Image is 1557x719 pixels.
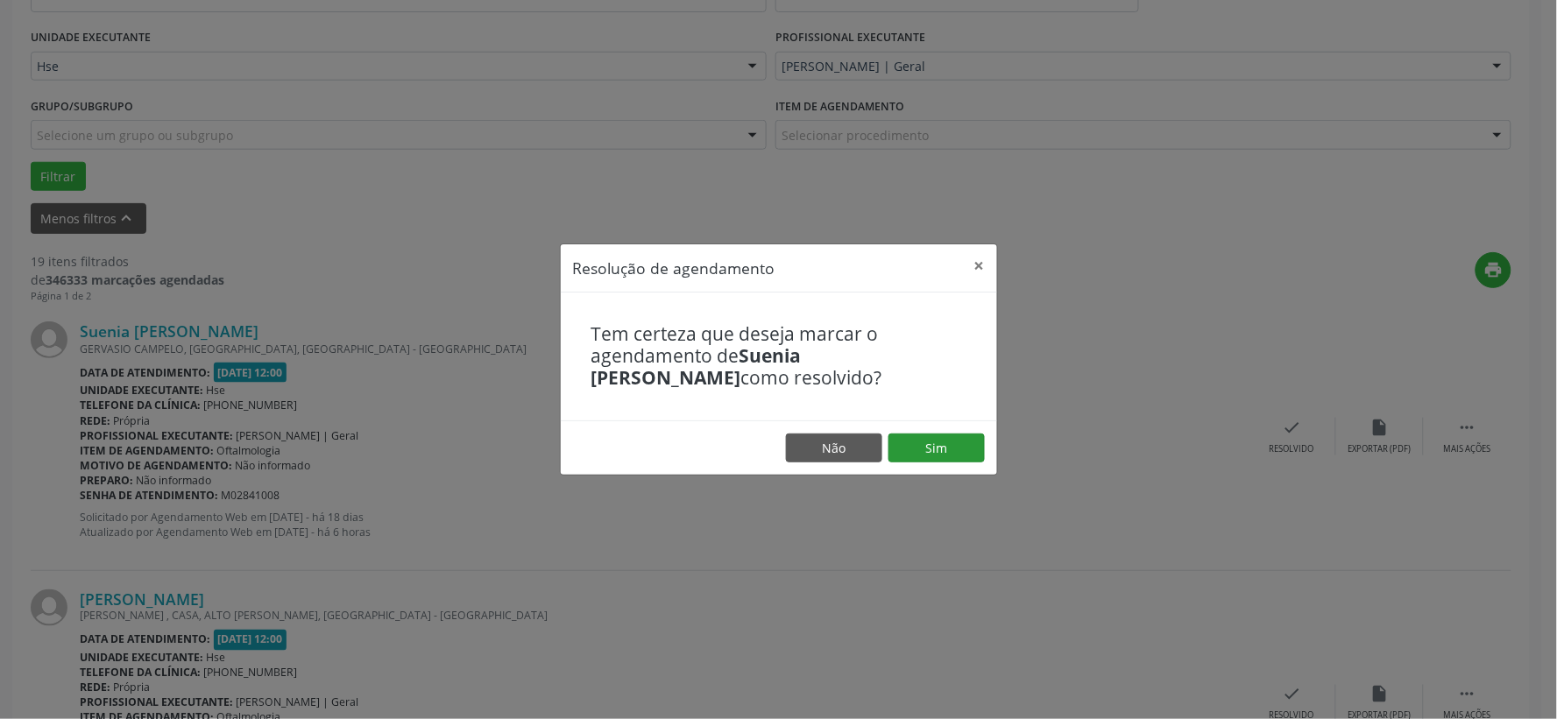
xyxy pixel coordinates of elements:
button: Close [962,244,997,287]
h5: Resolução de agendamento [573,257,775,279]
h4: Tem certeza que deseja marcar o agendamento de como resolvido? [591,323,966,390]
b: Suenia [PERSON_NAME] [591,343,802,390]
button: Não [786,434,882,463]
button: Sim [888,434,985,463]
